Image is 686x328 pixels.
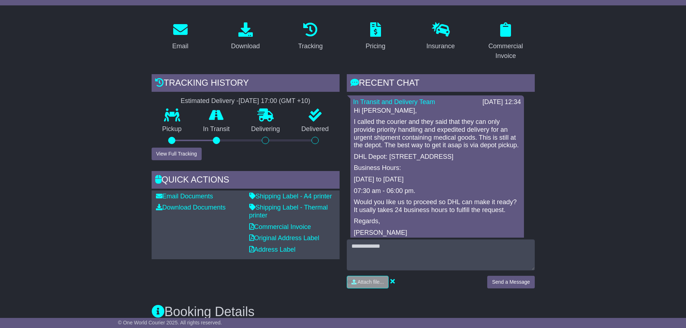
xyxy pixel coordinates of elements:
h3: Booking Details [152,305,535,319]
div: Tracking history [152,74,340,94]
div: RECENT CHAT [347,74,535,94]
div: Estimated Delivery - [152,97,340,105]
div: Download [231,41,260,51]
p: Regards, [354,217,520,225]
span: © One World Courier 2025. All rights reserved. [118,320,222,325]
p: Pickup [152,125,193,133]
a: Download Documents [156,204,226,211]
p: I called the courier and they said that they can only provide priority handling and expedited del... [354,118,520,149]
a: Download [226,20,264,54]
div: Email [172,41,188,51]
p: In Transit [192,125,241,133]
p: Delivering [241,125,291,133]
a: In Transit and Delivery Team [353,98,435,105]
button: Send a Message [487,276,534,288]
div: Tracking [298,41,323,51]
div: Commercial Invoice [481,41,530,61]
div: [DATE] 17:00 (GMT +10) [239,97,310,105]
a: Tracking [293,20,327,54]
a: Shipping Label - A4 printer [249,193,332,200]
a: Address Label [249,246,296,253]
a: Pricing [361,20,390,54]
a: Commercial Invoice [477,20,535,63]
a: Email Documents [156,193,213,200]
div: Insurance [426,41,455,51]
p: Hi [PERSON_NAME], [354,107,520,115]
p: Business Hours: [354,164,520,172]
p: DHL Depot: [STREET_ADDRESS] [354,153,520,161]
p: [PERSON_NAME] [354,229,520,237]
a: Original Address Label [249,234,319,242]
a: Insurance [422,20,459,54]
a: Commercial Invoice [249,223,311,230]
button: View Full Tracking [152,148,202,160]
div: [DATE] 12:34 [483,98,521,106]
p: Delivered [291,125,340,133]
div: Quick Actions [152,171,340,190]
a: Email [167,20,193,54]
p: 07:30 am - 06:00 pm. [354,187,520,195]
a: Shipping Label - Thermal printer [249,204,328,219]
p: [DATE] to [DATE] [354,176,520,184]
div: Pricing [366,41,385,51]
p: Would you like us to proceed so DHL can make it ready? It usally takes 24 business hours to fulfi... [354,198,520,214]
